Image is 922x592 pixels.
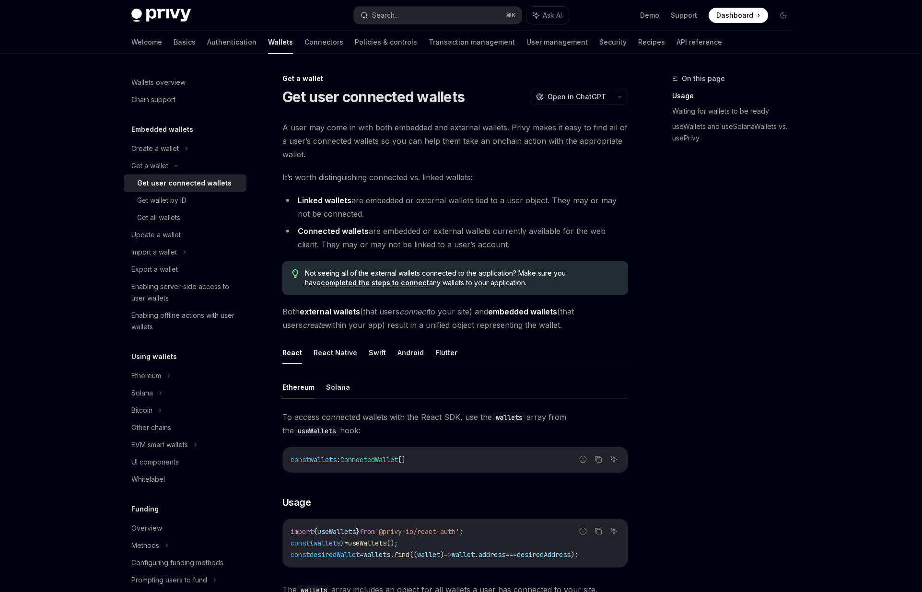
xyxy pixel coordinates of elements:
[348,539,386,547] span: useWallets
[174,31,196,54] a: Basics
[291,455,310,464] span: const
[131,405,152,416] div: Bitcoin
[131,264,178,275] div: Export a wallet
[571,550,578,559] span: );
[304,31,343,54] a: Connectors
[207,31,257,54] a: Authentication
[372,10,399,21] div: Search...
[475,550,479,559] span: .
[310,550,360,559] span: desiredWallet
[282,194,628,221] li: are embedded or external wallets tied to a user object. They may or may not be connected.
[298,226,369,236] strong: Connected wallets
[282,341,302,364] button: React
[124,174,246,192] a: Get user connected wallets
[398,455,406,464] span: []
[298,196,351,205] strong: Linked wallets
[506,12,516,19] span: ⌘ K
[282,88,465,105] h1: Get user connected wallets
[435,341,457,364] button: Flutter
[131,124,193,135] h5: Embedded wallets
[124,419,246,436] a: Other chains
[452,550,475,559] span: wallet
[671,11,697,20] a: Support
[397,341,424,364] button: Android
[124,192,246,209] a: Get wallet by ID
[305,268,618,288] span: Not seeing all of the external wallets connected to the application? Make sure you have any walle...
[131,503,159,515] h5: Funding
[124,226,246,244] a: Update a wallet
[131,160,168,172] div: Get a wallet
[131,540,159,551] div: Methods
[607,453,620,465] button: Ask AI
[310,539,314,547] span: {
[577,525,589,537] button: Report incorrect code
[672,104,799,119] a: Waiting for wallets to be ready
[640,11,659,20] a: Demo
[131,351,177,362] h5: Using wallets
[282,305,628,332] span: Both (that users to your site) and (that users within your app) result in a unified object repres...
[479,550,505,559] span: address
[124,453,246,471] a: UI components
[517,550,571,559] span: desiredAddress
[282,496,311,509] span: Usage
[543,11,562,20] span: Ask AI
[592,453,605,465] button: Copy the contents from the code block
[592,525,605,537] button: Copy the contents from the code block
[137,195,187,206] div: Get wallet by ID
[268,31,293,54] a: Wallets
[131,439,188,451] div: EVM smart wallets
[638,31,665,54] a: Recipes
[340,455,398,464] span: ConnectedWallet
[131,31,162,54] a: Welcome
[409,550,417,559] span: ((
[355,31,417,54] a: Policies & controls
[124,307,246,336] a: Enabling offline actions with user wallets
[131,522,162,534] div: Overview
[390,550,394,559] span: .
[317,527,356,536] span: useWallets
[492,412,526,423] code: wallets
[131,422,171,433] div: Other chains
[577,453,589,465] button: Report incorrect code
[337,455,340,464] span: :
[303,320,325,330] em: create
[282,376,315,398] button: Ethereum
[356,527,360,536] span: }
[282,224,628,251] li: are embedded or external wallets currently available for the web client. They may or may not be l...
[131,143,179,154] div: Create a wallet
[488,307,557,316] strong: embedded wallets
[282,171,628,184] span: It’s worth distinguishing connected vs. linked wallets:
[709,8,768,23] a: Dashboard
[369,341,386,364] button: Swift
[314,539,340,547] span: wallets
[776,8,791,23] button: Toggle dark mode
[131,574,207,586] div: Prompting users to fund
[124,74,246,91] a: Wallets overview
[417,550,440,559] span: wallet
[124,209,246,226] a: Get all wallets
[124,278,246,307] a: Enabling server-side access to user wallets
[292,269,299,278] svg: Tip
[321,279,429,287] a: completed the steps to connect
[131,387,153,399] div: Solana
[131,370,161,382] div: Ethereum
[607,525,620,537] button: Ask AI
[326,376,350,398] button: Solana
[294,426,340,436] code: useWallets
[677,31,722,54] a: API reference
[131,9,191,22] img: dark logo
[716,11,753,20] span: Dashboard
[526,7,569,24] button: Ask AI
[124,554,246,571] a: Configuring funding methods
[444,550,452,559] span: =>
[505,550,517,559] span: ===
[360,527,375,536] span: from
[354,7,522,24] button: Search...⌘K
[399,307,428,316] em: connect
[429,31,515,54] a: Transaction management
[682,73,725,84] span: On this page
[124,261,246,278] a: Export a wallet
[360,550,363,559] span: =
[314,527,317,536] span: {
[300,307,360,316] strong: external wallets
